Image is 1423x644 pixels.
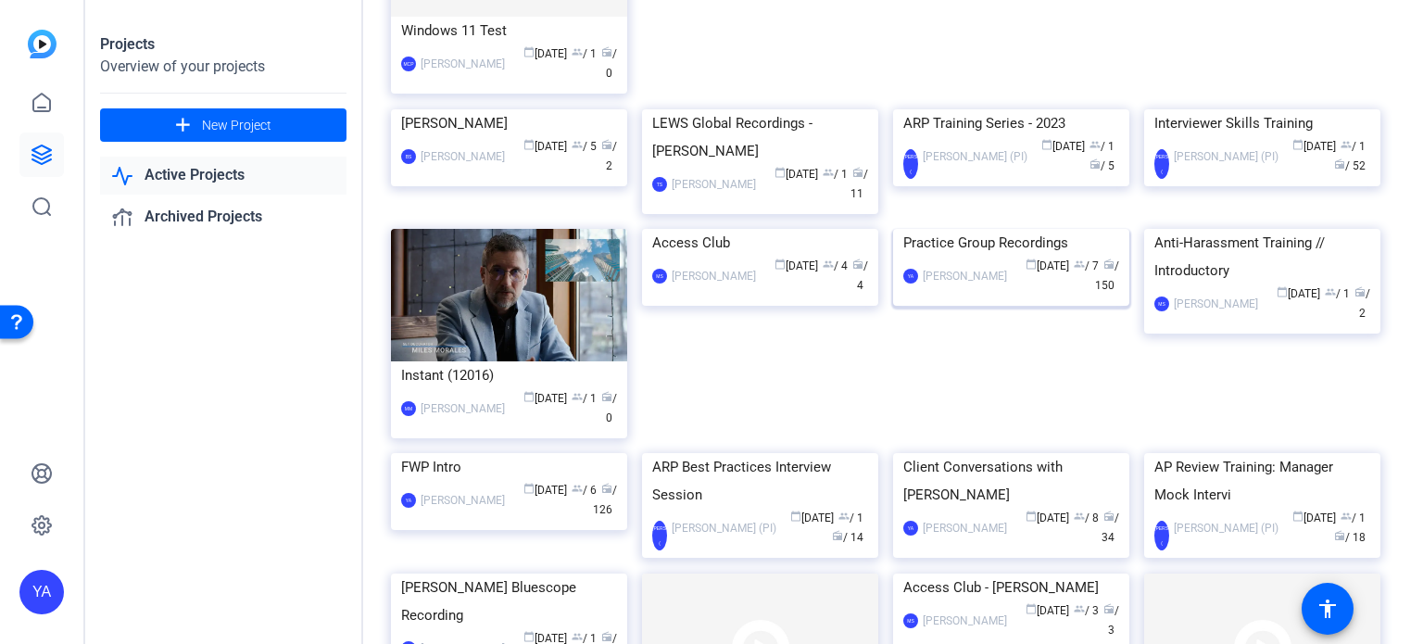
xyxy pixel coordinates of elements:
[601,140,617,172] span: / 2
[1089,159,1114,172] span: / 5
[572,140,597,153] span: / 5
[1325,287,1350,300] span: / 1
[832,530,843,541] span: radio
[523,140,567,153] span: [DATE]
[903,269,918,284] div: YA
[601,139,612,150] span: radio
[401,574,617,629] div: [PERSON_NAME] Bluescope Recording
[572,391,583,402] span: group
[652,521,667,550] div: [PERSON_NAME](
[790,511,801,522] span: calendar_today
[401,57,416,71] div: MCP
[1334,531,1366,544] span: / 18
[823,168,848,181] span: / 1
[903,574,1119,601] div: Access Club - [PERSON_NAME]
[523,139,535,150] span: calendar_today
[903,109,1119,137] div: ARP Training Series - 2023
[832,531,863,544] span: / 14
[1292,140,1336,153] span: [DATE]
[1026,511,1037,522] span: calendar_today
[19,570,64,614] div: YA
[1341,511,1352,522] span: group
[1325,286,1336,297] span: group
[1074,603,1085,614] span: group
[1103,603,1114,614] span: radio
[774,168,818,181] span: [DATE]
[838,511,863,524] span: / 1
[903,149,918,179] div: [PERSON_NAME](
[572,47,597,60] span: / 1
[523,484,567,497] span: [DATE]
[1334,158,1345,170] span: radio
[652,453,868,509] div: ARP Best Practices Interview Session
[1103,511,1114,522] span: radio
[1154,109,1370,137] div: Interviewer Skills Training
[1154,453,1370,509] div: AP Review Training: Manager Mock Intervi
[1041,140,1085,153] span: [DATE]
[523,483,535,494] span: calendar_today
[100,198,346,236] a: Archived Projects
[903,229,1119,257] div: Practice Group Recordings
[601,391,612,402] span: radio
[523,631,535,642] span: calendar_today
[1292,139,1303,150] span: calendar_today
[28,30,57,58] img: blue-gradient.svg
[601,483,612,494] span: radio
[774,167,786,178] span: calendar_today
[100,33,346,56] div: Projects
[774,259,818,272] span: [DATE]
[652,269,667,284] div: MS
[1074,511,1085,522] span: group
[523,392,567,405] span: [DATE]
[672,267,756,285] div: [PERSON_NAME]
[1316,598,1339,620] mat-icon: accessibility
[1089,139,1101,150] span: group
[1095,259,1119,292] span: / 150
[401,149,416,164] div: BS
[923,267,1007,285] div: [PERSON_NAME]
[652,109,868,165] div: LEWS Global Recordings - [PERSON_NAME]
[421,491,505,510] div: [PERSON_NAME]
[100,157,346,195] a: Active Projects
[1026,259,1037,270] span: calendar_today
[790,511,834,524] span: [DATE]
[572,392,597,405] span: / 1
[1089,140,1114,153] span: / 1
[1354,286,1366,297] span: radio
[1154,297,1169,311] div: MS
[601,47,617,80] span: / 0
[100,56,346,78] div: Overview of your projects
[923,147,1027,166] div: [PERSON_NAME] (PI)
[572,484,597,497] span: / 6
[572,631,583,642] span: group
[1026,511,1069,524] span: [DATE]
[421,399,505,418] div: [PERSON_NAME]
[1341,511,1366,524] span: / 1
[601,46,612,57] span: radio
[401,453,617,481] div: FWP Intro
[823,259,848,272] span: / 4
[1102,511,1119,544] span: / 34
[1041,139,1052,150] span: calendar_today
[823,167,834,178] span: group
[1334,159,1366,172] span: / 52
[1154,229,1370,284] div: Anti-Harassment Training // Introductory
[672,519,776,537] div: [PERSON_NAME] (PI)
[1354,287,1370,320] span: / 2
[923,519,1007,537] div: [PERSON_NAME]
[1341,140,1366,153] span: / 1
[401,493,416,508] div: YA
[903,453,1119,509] div: Client Conversations with [PERSON_NAME]
[1026,604,1069,617] span: [DATE]
[1292,511,1303,522] span: calendar_today
[523,391,535,402] span: calendar_today
[1154,149,1169,179] div: [PERSON_NAME](
[903,521,918,536] div: YA
[1074,511,1099,524] span: / 8
[593,484,617,516] span: / 126
[1341,139,1352,150] span: group
[1074,259,1099,272] span: / 7
[401,401,416,416] div: MM
[421,147,505,166] div: [PERSON_NAME]
[1277,287,1320,300] span: [DATE]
